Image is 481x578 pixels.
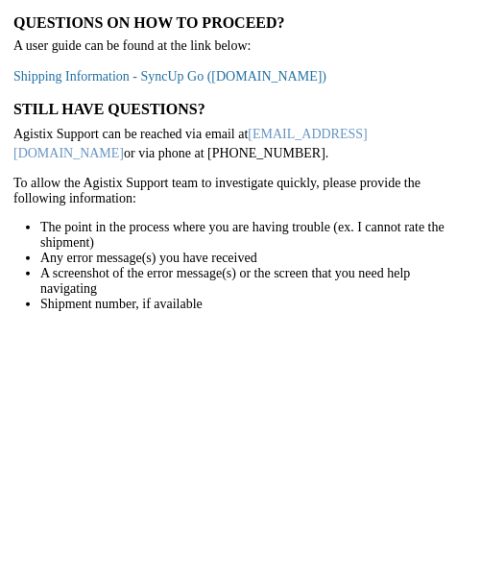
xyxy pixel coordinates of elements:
[13,69,326,84] a: Shipping Information - SyncUp Go ([DOMAIN_NAME])
[40,266,468,297] li: A screenshot of the error message(s) or the screen that you need help navigating
[13,176,468,206] p: To allow the Agistix Support team to investigate quickly, please provide the following information:
[13,38,468,54] p: A user guide can be found at the link below:
[13,125,468,162] p: Agistix Support can be reached via email at or via phone at [PHONE_NUMBER].
[13,127,368,160] a: [EMAIL_ADDRESS][DOMAIN_NAME]
[40,297,468,312] li: Shipment number, if available
[13,13,468,32] h3: Questions on how to proceed?
[40,251,468,266] li: Any error message(s) you have received
[13,100,468,118] h3: Still have questions?
[40,220,468,251] li: The point in the process where you are having trouble (ex. I cannot rate the shipment)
